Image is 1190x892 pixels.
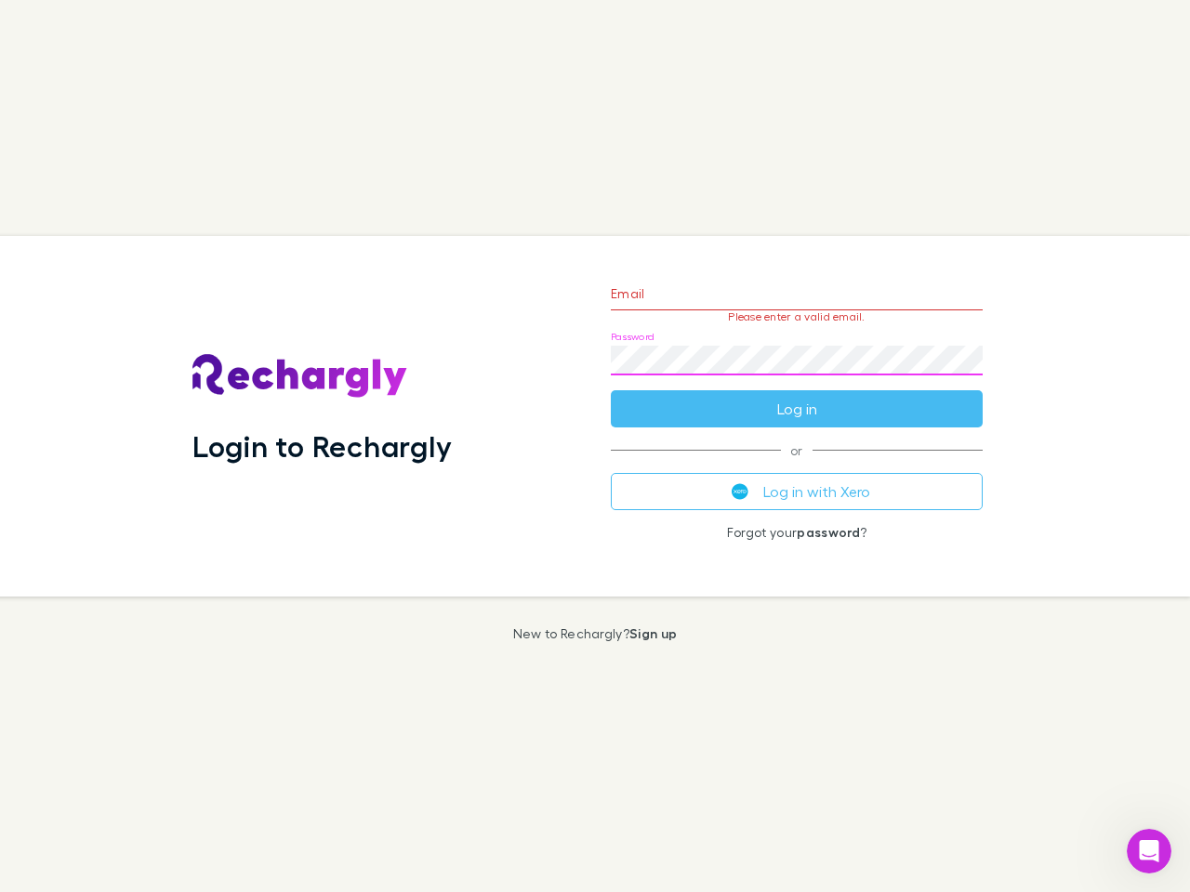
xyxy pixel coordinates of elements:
[732,483,748,500] img: Xero's logo
[611,390,983,427] button: Log in
[611,450,983,451] span: or
[629,625,677,641] a: Sign up
[513,626,678,641] p: New to Rechargly?
[611,525,983,540] p: Forgot your ?
[611,330,654,344] label: Password
[797,524,860,540] a: password
[611,473,983,510] button: Log in with Xero
[611,310,983,323] p: Please enter a valid email.
[1127,829,1171,873] iframe: Intercom live chat
[192,428,452,464] h1: Login to Rechargly
[192,354,408,399] img: Rechargly's Logo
